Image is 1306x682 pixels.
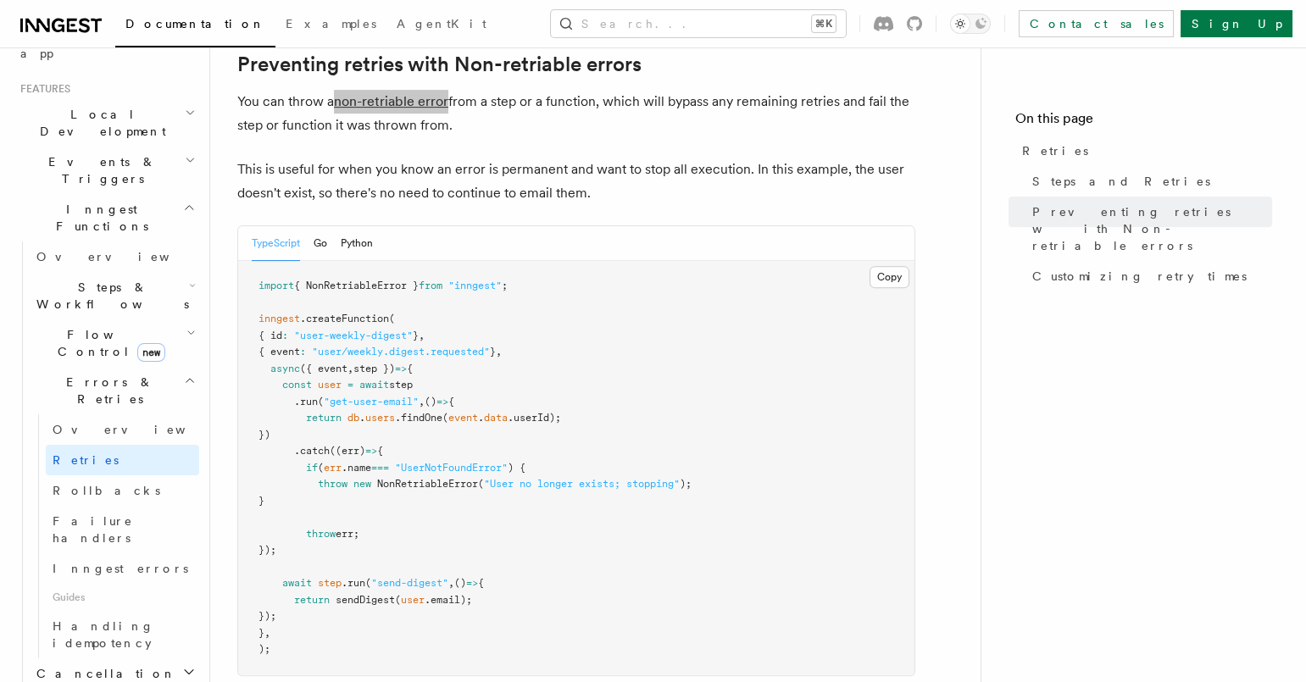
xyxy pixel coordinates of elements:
span: Examples [286,17,376,30]
button: Local Development [14,99,199,147]
span: .createFunction [300,313,389,324]
span: } [490,346,496,358]
span: { [478,577,484,589]
span: { NonRetriableError } [294,280,419,291]
a: Preventing retries with Non-retriable errors [1025,197,1272,261]
span: ) { [508,462,525,474]
span: sendDigest [336,594,395,606]
a: Contact sales [1019,10,1174,37]
button: Inngest Functions [14,194,199,241]
span: Guides [46,584,199,611]
span: "user-weekly-digest" [294,330,413,341]
span: => [365,445,377,457]
span: ); [258,643,270,655]
span: .userId); [508,412,561,424]
span: } [258,627,264,639]
span: ( [318,462,324,474]
button: Toggle dark mode [950,14,991,34]
span: Overview [36,250,211,263]
span: user [318,379,342,391]
span: , [347,363,353,374]
span: Retries [53,453,119,467]
span: event [448,412,478,424]
span: { [377,445,383,457]
span: .name [342,462,371,474]
button: Search...⌘K [551,10,846,37]
span: Errors & Retries [30,374,184,408]
span: , [448,577,454,589]
span: Rollbacks [53,484,160,497]
a: Inngest errors [46,553,199,584]
a: Overview [46,414,199,445]
span: inngest [258,313,300,324]
span: users [365,412,395,424]
span: "user/weekly.digest.requested" [312,346,490,358]
a: Retries [1015,136,1272,166]
span: const [282,379,312,391]
span: } [258,495,264,507]
span: Inngest errors [53,562,188,575]
a: Failure handlers [46,506,199,553]
span: , [264,627,270,639]
span: step [318,577,342,589]
a: Handling idempotency [46,611,199,658]
span: Preventing retries with Non-retriable errors [1032,203,1272,254]
a: Customizing retry times [1025,261,1272,291]
button: Python [341,226,373,261]
span: }); [258,610,276,622]
span: db [347,412,359,424]
span: step }) [353,363,395,374]
span: NonRetriableError [377,478,478,490]
button: Errors & Retries [30,367,199,414]
span: Handling idempotency [53,619,154,650]
span: { [407,363,413,374]
p: This is useful for when you know an error is permanent and want to stop all execution. In this ex... [237,158,915,205]
span: Cancellation [30,665,176,682]
span: Retries [1022,142,1088,159]
a: Examples [275,5,386,46]
span: data [484,412,508,424]
span: Local Development [14,106,185,140]
span: .findOne [395,412,442,424]
a: Documentation [115,5,275,47]
span: .email); [425,594,472,606]
span: , [419,396,425,408]
span: ((err) [330,445,365,457]
span: { event [258,346,300,358]
span: } [413,330,419,341]
span: ( [365,577,371,589]
span: AgentKit [397,17,486,30]
span: ( [442,412,448,424]
span: Overview [53,423,227,436]
a: Retries [46,445,199,475]
span: : [282,330,288,341]
button: Events & Triggers [14,147,199,194]
span: ; [502,280,508,291]
span: , [419,330,425,341]
span: () [425,396,436,408]
span: => [436,396,448,408]
a: Overview [30,241,199,272]
button: Flow Controlnew [30,319,199,367]
span: => [395,363,407,374]
span: : [300,346,306,358]
span: import [258,280,294,291]
span: Events & Triggers [14,153,185,187]
button: TypeScript [252,226,300,261]
span: "inngest" [448,280,502,291]
button: Steps & Workflows [30,272,199,319]
span: Inngest Functions [14,201,183,235]
a: AgentKit [386,5,497,46]
a: Rollbacks [46,475,199,506]
span: { id [258,330,282,341]
span: async [270,363,300,374]
span: "User no longer exists; stopping" [484,478,680,490]
span: "send-digest" [371,577,448,589]
a: Steps and Retries [1025,166,1272,197]
h4: On this page [1015,108,1272,136]
span: .run [294,396,318,408]
div: Errors & Retries [30,414,199,658]
span: "get-user-email" [324,396,419,408]
span: Flow Control [30,326,186,360]
a: non-retriable error [334,93,448,109]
